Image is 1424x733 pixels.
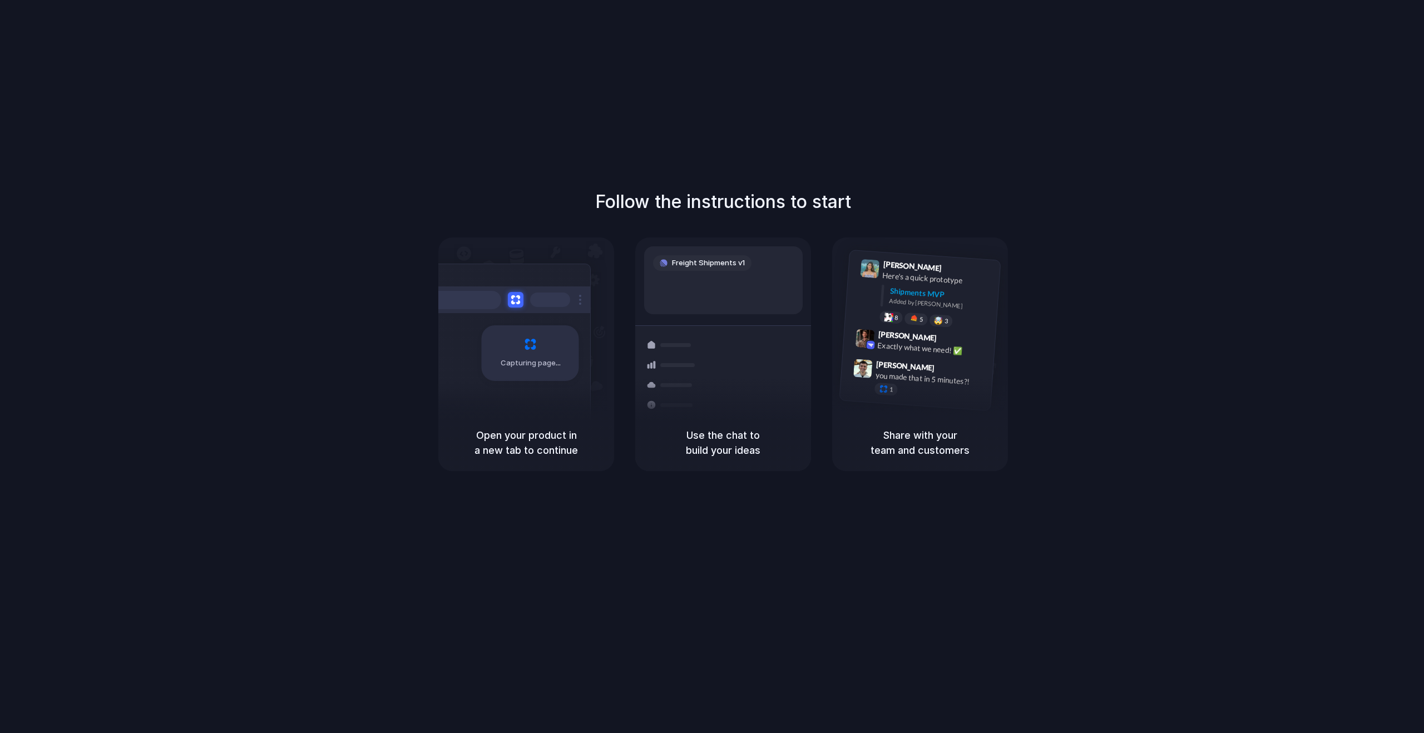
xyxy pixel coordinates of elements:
div: Here's a quick prototype [882,270,993,289]
h5: Open your product in a new tab to continue [452,428,601,458]
span: 3 [945,318,948,324]
span: Freight Shipments v1 [672,257,745,269]
div: Added by [PERSON_NAME] [889,296,991,313]
div: Shipments MVP [889,285,992,304]
span: 9:41 AM [945,264,968,277]
span: Capturing page [501,358,562,369]
span: [PERSON_NAME] [876,358,935,374]
span: 8 [894,315,898,321]
div: you made that in 5 minutes?! [875,369,986,388]
span: [PERSON_NAME] [878,328,937,344]
span: 5 [919,316,923,323]
div: 🤯 [934,316,943,325]
span: 9:42 AM [940,333,963,346]
span: [PERSON_NAME] [883,258,942,274]
span: 1 [889,387,893,393]
div: Exactly what we need! ✅ [877,339,988,358]
h5: Share with your team and customers [845,428,995,458]
h1: Follow the instructions to start [595,189,851,215]
h5: Use the chat to build your ideas [649,428,798,458]
span: 9:47 AM [938,363,961,377]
